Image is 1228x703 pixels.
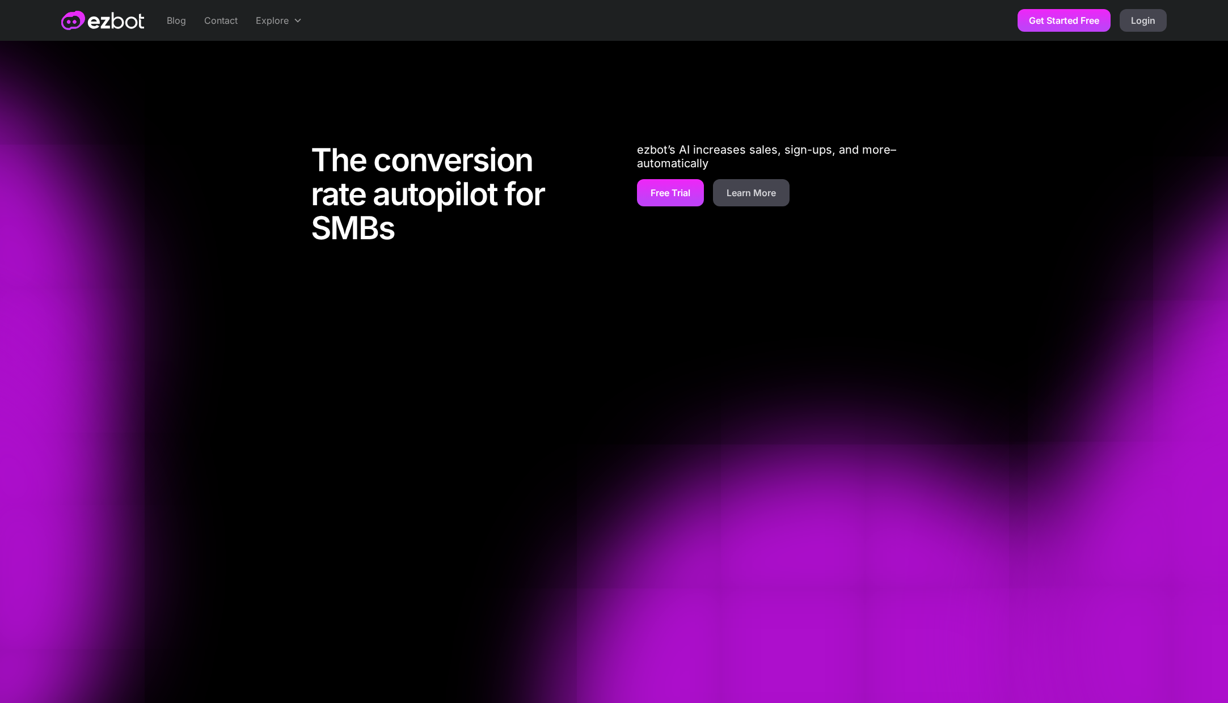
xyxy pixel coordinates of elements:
a: Free Trial [637,179,704,206]
a: Learn More [713,179,790,206]
a: Get Started Free [1018,9,1111,32]
h1: The conversion rate autopilot for SMBs [311,143,592,251]
div: Explore [256,14,289,27]
a: Login [1120,9,1167,32]
p: ezbot’s AI increases sales, sign-ups, and more–automatically [637,143,918,170]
